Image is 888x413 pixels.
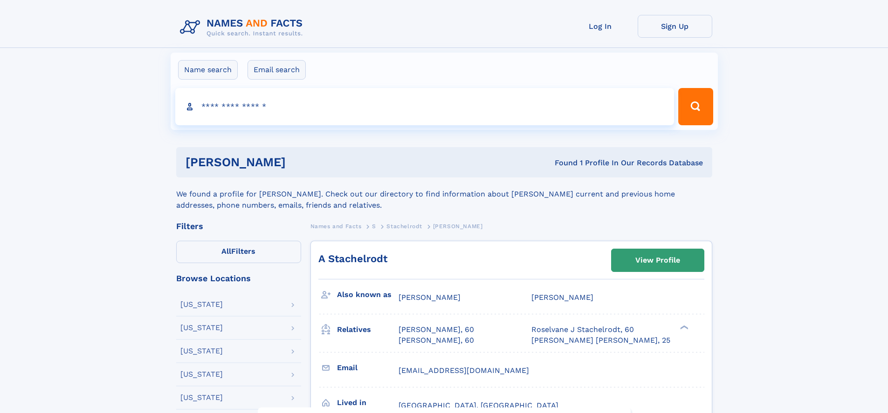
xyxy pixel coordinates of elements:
[531,325,634,335] a: Roselvane J Stachelrodt, 60
[180,324,223,332] div: [US_STATE]
[186,156,420,168] h1: [PERSON_NAME]
[612,249,704,271] a: View Profile
[180,347,223,355] div: [US_STATE]
[180,394,223,401] div: [US_STATE]
[176,241,301,263] label: Filters
[180,371,223,378] div: [US_STATE]
[386,220,422,232] a: Stachelrodt
[248,60,306,80] label: Email search
[638,15,712,38] a: Sign Up
[386,223,422,230] span: Stachelrodt
[337,360,399,376] h3: Email
[337,322,399,338] h3: Relatives
[563,15,638,38] a: Log In
[176,222,301,230] div: Filters
[175,88,675,125] input: search input
[178,60,238,80] label: Name search
[420,158,703,168] div: Found 1 Profile In Our Records Database
[399,401,558,410] span: [GEOGRAPHIC_DATA], [GEOGRAPHIC_DATA]
[180,301,223,308] div: [US_STATE]
[337,287,399,303] h3: Also known as
[337,395,399,411] h3: Lived in
[678,325,689,331] div: ❯
[176,274,301,283] div: Browse Locations
[176,15,310,40] img: Logo Names and Facts
[635,250,680,271] div: View Profile
[531,293,593,302] span: [PERSON_NAME]
[310,220,362,232] a: Names and Facts
[318,253,387,264] a: A Stachelrodt
[176,177,712,211] div: We found a profile for [PERSON_NAME]. Check out our directory to find information about [PERSON_N...
[678,88,713,125] button: Search Button
[399,366,529,375] span: [EMAIL_ADDRESS][DOMAIN_NAME]
[399,293,461,302] span: [PERSON_NAME]
[372,223,376,230] span: S
[433,223,483,230] span: [PERSON_NAME]
[221,247,231,256] span: All
[399,325,474,335] a: [PERSON_NAME], 60
[399,335,474,345] a: [PERSON_NAME], 60
[372,220,376,232] a: S
[531,335,670,345] a: [PERSON_NAME] [PERSON_NAME], 25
